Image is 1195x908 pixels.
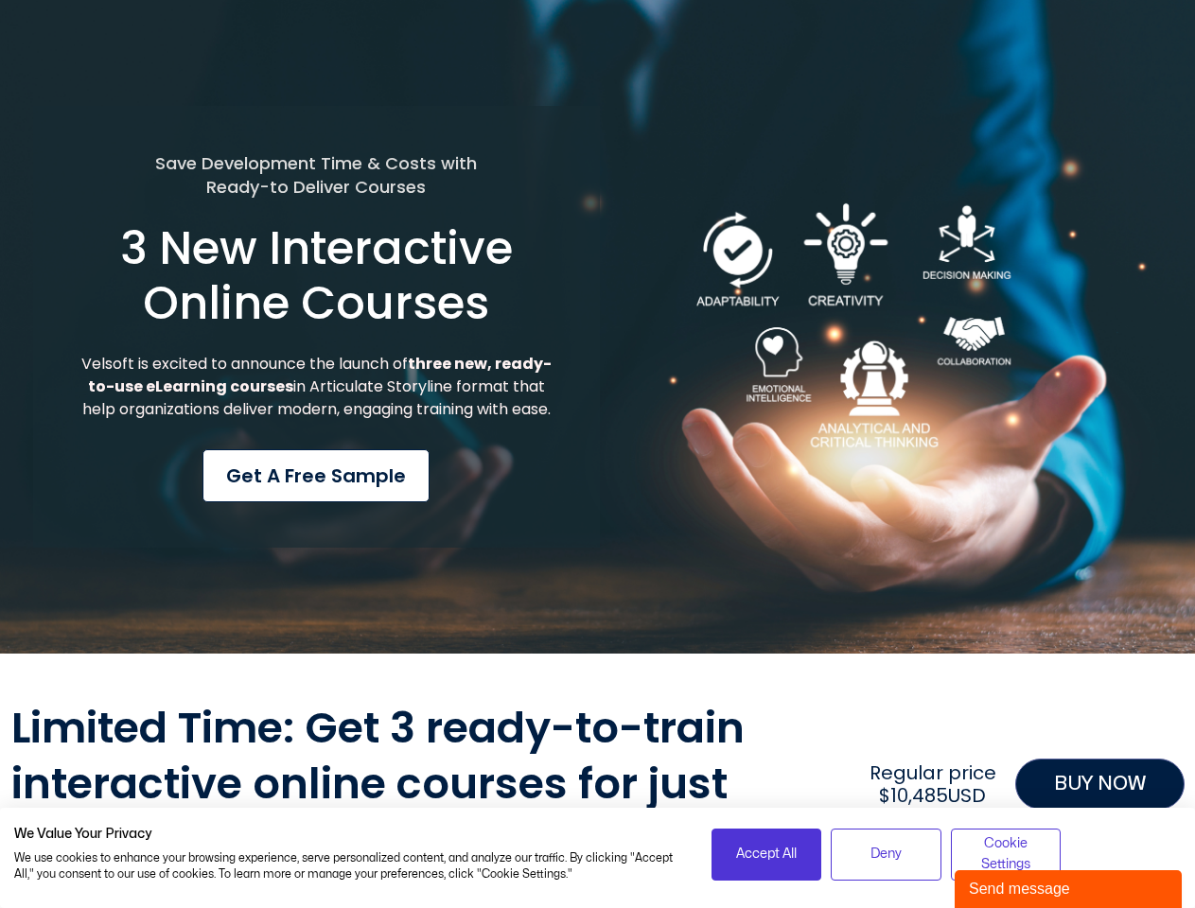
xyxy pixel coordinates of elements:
a: BUY NOW [1015,759,1185,810]
p: Velsoft is excited to announce the launch of in Articulate Storyline format that help organizatio... [79,353,554,421]
strong: three new, ready-to-use eLearning courses [88,353,552,397]
button: Deny all cookies [831,829,941,881]
span: Deny [870,844,902,864]
h2: We Value Your Privacy [14,826,683,843]
iframe: chat widget [955,866,1186,908]
a: Get a Free Sample [202,449,430,502]
h2: Regular price $10,485USD [860,761,1005,807]
button: Adjust cookie preferences [951,829,1062,881]
button: Accept all cookies [712,829,822,881]
p: We use cookies to enhance your browsing experience, serve personalized content, and analyze our t... [14,850,683,882]
h1: 3 New Interactive Online Courses [79,221,554,330]
h2: Limited Time: Get 3 ready-to-train interactive online courses for just $3,300USD [11,701,852,867]
h5: Save Development Time & Costs with Ready-to Deliver Courses [79,151,554,199]
span: Get a Free Sample [226,462,406,490]
span: Accept All [736,844,797,864]
span: BUY NOW [1054,769,1146,799]
span: Cookie Settings [963,833,1049,876]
